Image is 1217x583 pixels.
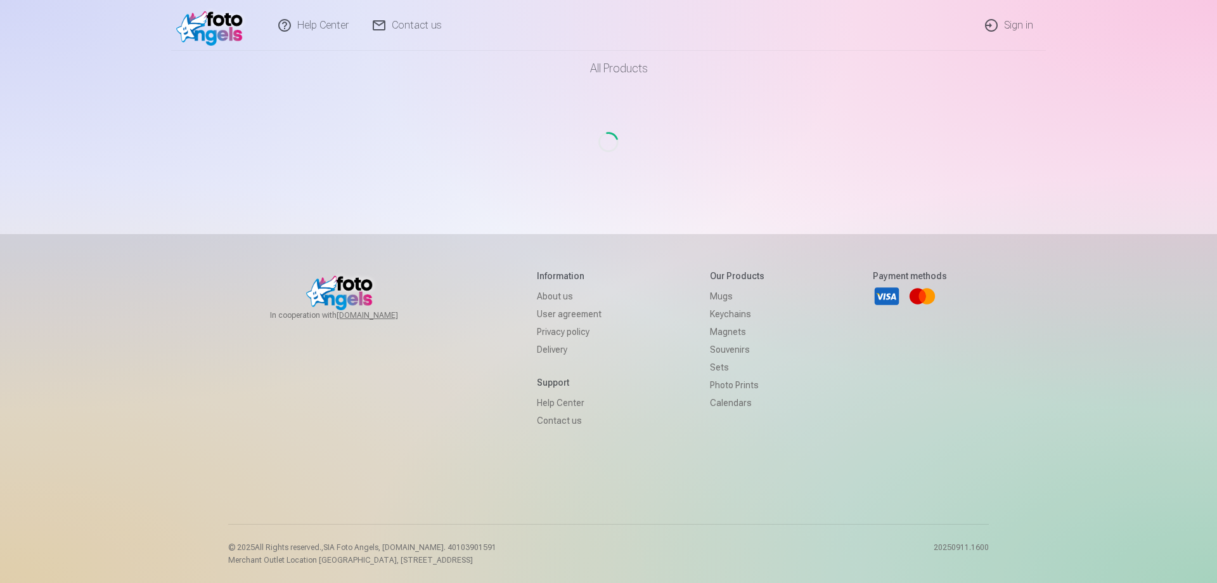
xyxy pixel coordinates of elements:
a: Mugs [710,287,764,305]
a: All products [555,51,663,86]
a: Keychains [710,305,764,323]
a: Sets [710,358,764,376]
span: In cooperation with [270,310,428,320]
a: Visa [873,282,901,310]
h5: Support [537,376,602,389]
h5: Information [537,270,602,282]
h5: Our products [710,270,764,282]
span: SIA Foto Angels, [DOMAIN_NAME]. 40103901591 [323,543,496,552]
a: About us [537,287,602,305]
a: [DOMAIN_NAME] [337,310,428,320]
p: 20250911.1600 [934,542,989,565]
a: Magnets [710,323,764,341]
img: /v1 [176,5,249,46]
a: Privacy policy [537,323,602,341]
a: Photo prints [710,376,764,394]
p: Merchant Outlet Location [GEOGRAPHIC_DATA], [STREET_ADDRESS] [228,555,496,565]
a: Help Center [537,394,602,412]
a: Calendars [710,394,764,412]
a: Souvenirs [710,341,764,358]
a: User agreement [537,305,602,323]
a: Delivery [537,341,602,358]
p: © 2025 All Rights reserved. , [228,542,496,553]
a: Mastercard [908,282,936,310]
a: Contact us [537,412,602,429]
h5: Payment methods [873,270,947,282]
